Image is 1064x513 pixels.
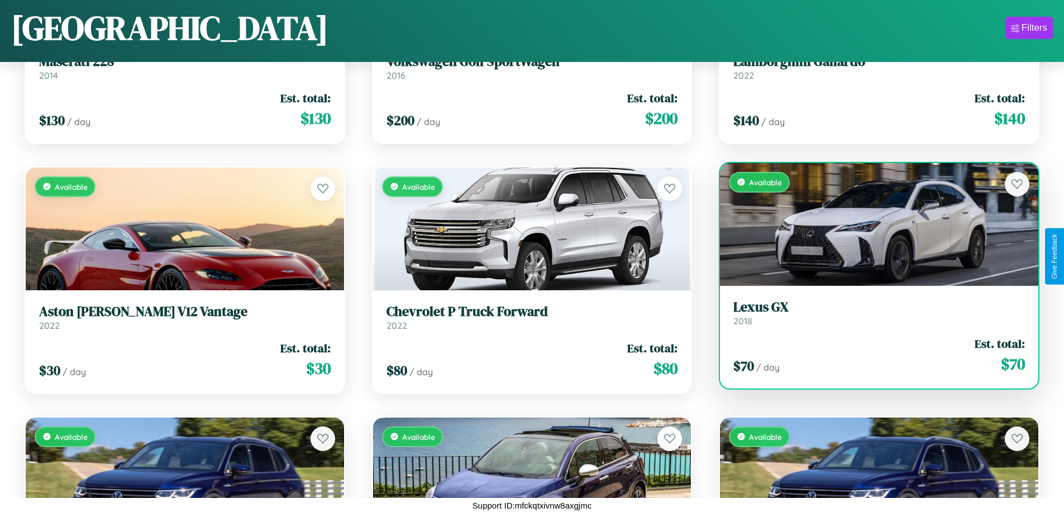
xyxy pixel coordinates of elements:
[627,340,677,356] span: Est. total:
[402,432,435,442] span: Available
[402,182,435,191] span: Available
[39,70,58,81] span: 2014
[387,320,407,331] span: 2022
[1022,22,1047,33] div: Filters
[39,54,331,81] a: Maserati 2282014
[387,361,407,380] span: $ 80
[55,432,88,442] span: Available
[39,304,331,331] a: Aston [PERSON_NAME] V12 Vantage2022
[473,498,591,513] p: Support ID: mfckqtxivnw8axgjmc
[1051,234,1058,279] div: Give Feedback
[733,54,1025,70] h3: Lamborghini Gallardo
[387,111,414,130] span: $ 200
[55,182,88,191] span: Available
[749,432,782,442] span: Available
[975,335,1025,352] span: Est. total:
[417,116,440,127] span: / day
[975,90,1025,106] span: Est. total:
[733,315,752,327] span: 2018
[387,54,678,81] a: Volkswagen Golf SportWagen2016
[387,54,678,70] h3: Volkswagen Golf SportWagen
[63,366,86,377] span: / day
[645,107,677,130] span: $ 200
[280,90,331,106] span: Est. total:
[39,320,60,331] span: 2022
[733,299,1025,315] h3: Lexus GX
[627,90,677,106] span: Est. total:
[749,178,782,187] span: Available
[387,70,405,81] span: 2016
[994,107,1025,130] span: $ 140
[409,366,433,377] span: / day
[39,361,60,380] span: $ 30
[39,54,331,70] h3: Maserati 228
[387,304,678,331] a: Chevrolet P Truck Forward2022
[280,340,331,356] span: Est. total:
[11,5,328,51] h1: [GEOGRAPHIC_DATA]
[733,111,759,130] span: $ 140
[39,111,65,130] span: $ 130
[1001,353,1025,375] span: $ 70
[39,304,331,320] h3: Aston [PERSON_NAME] V12 Vantage
[756,362,780,373] span: / day
[761,116,785,127] span: / day
[733,70,754,81] span: 2022
[733,299,1025,327] a: Lexus GX2018
[67,116,90,127] span: / day
[1005,17,1053,39] button: Filters
[300,107,331,130] span: $ 130
[733,54,1025,81] a: Lamborghini Gallardo2022
[733,357,754,375] span: $ 70
[653,357,677,380] span: $ 80
[306,357,331,380] span: $ 30
[387,304,678,320] h3: Chevrolet P Truck Forward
